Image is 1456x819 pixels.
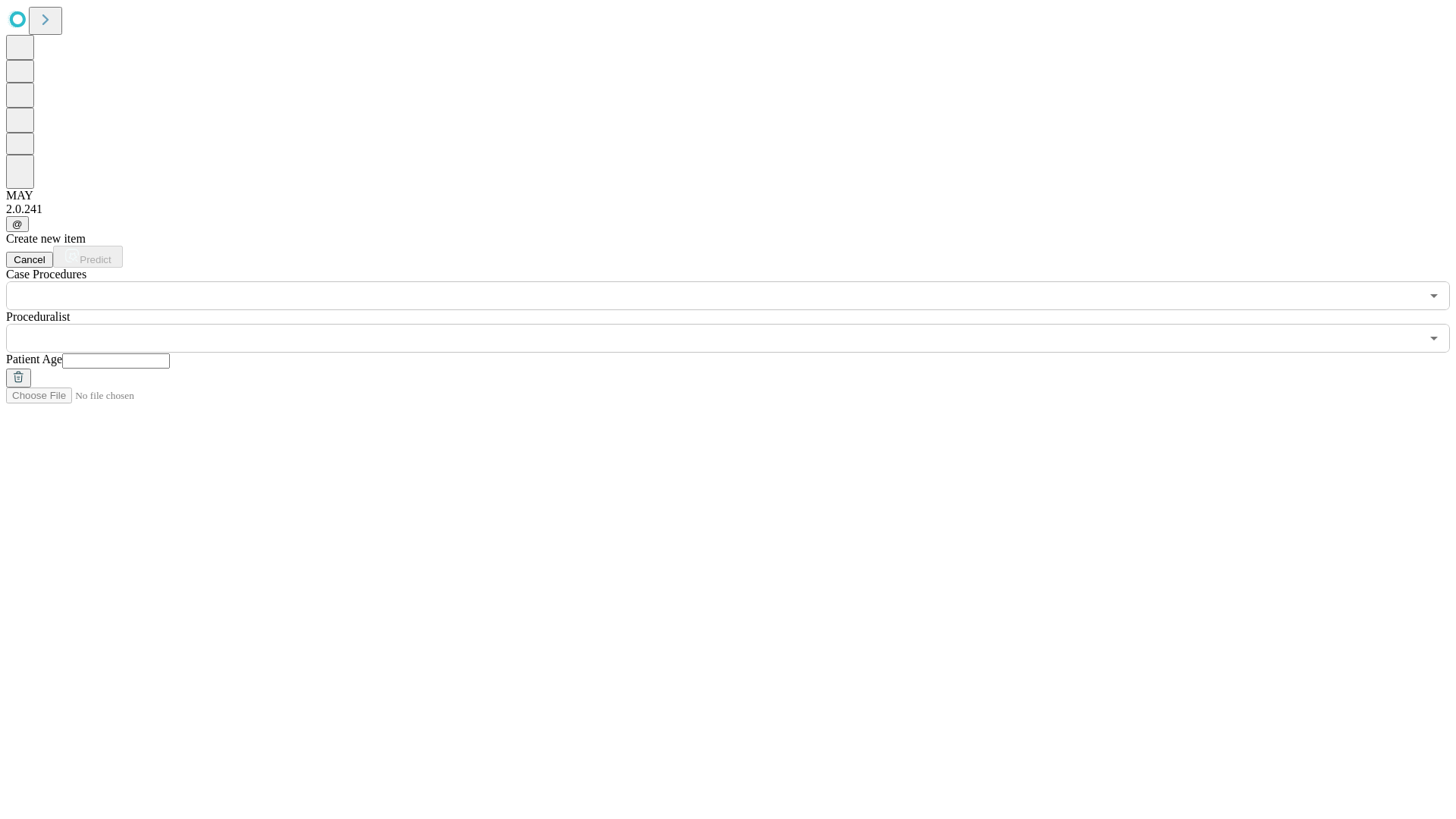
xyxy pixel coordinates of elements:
[6,189,1450,202] div: MAY
[6,268,86,281] span: Scheduled Procedure
[6,232,86,245] span: Create new item
[80,254,111,265] span: Predict
[6,310,70,323] span: Proceduralist
[6,202,1450,216] div: 2.0.241
[6,252,53,268] button: Cancel
[53,246,123,268] button: Predict
[12,218,23,230] span: @
[6,353,62,366] span: Patient Age
[1423,285,1445,306] button: Open
[1423,328,1445,349] button: Open
[14,254,45,265] span: Cancel
[6,216,29,232] button: @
